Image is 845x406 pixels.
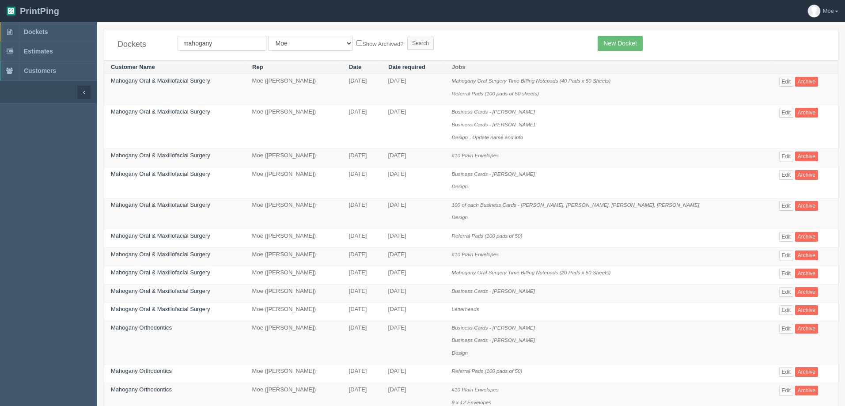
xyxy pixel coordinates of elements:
[795,305,818,315] a: Archive
[382,266,445,285] td: [DATE]
[342,149,382,167] td: [DATE]
[382,303,445,321] td: [DATE]
[342,247,382,266] td: [DATE]
[24,28,48,35] span: Dockets
[111,324,172,331] a: Mahogany Orthodontics
[795,324,818,334] a: Archive
[779,386,794,395] a: Edit
[779,232,794,242] a: Edit
[795,367,818,377] a: Archive
[382,74,445,105] td: [DATE]
[795,170,818,180] a: Archive
[452,183,468,189] i: Design
[452,78,611,83] i: Mahogany Oral Surgery Time Billing Notepads (40 Pads x 50 Sheets)
[795,77,818,87] a: Archive
[342,74,382,105] td: [DATE]
[452,152,499,158] i: #10 Plain Envelopes
[246,266,342,285] td: Moe ([PERSON_NAME])
[598,36,642,51] a: New Docket
[382,229,445,247] td: [DATE]
[382,364,445,383] td: [DATE]
[808,5,820,17] img: avatar_default-7531ab5dedf162e01f1e0bb0964e6a185e93c5c22dfe317fb01d7f8cd2b1632c.jpg
[246,198,342,229] td: Moe ([PERSON_NAME])
[445,60,773,74] th: Jobs
[111,306,210,312] a: Mahogany Oral & Maxillofacial Surgery
[246,364,342,383] td: Moe ([PERSON_NAME])
[349,64,361,70] a: Date
[342,303,382,321] td: [DATE]
[452,325,535,330] i: Business Cards - [PERSON_NAME]
[7,7,15,15] img: logo-3e63b451c926e2ac314895c53de4908e5d424f24456219fb08d385ab2e579770.png
[407,37,434,50] input: Search
[356,38,403,49] label: Show Archived?
[246,149,342,167] td: Moe ([PERSON_NAME])
[342,266,382,285] td: [DATE]
[795,250,818,260] a: Archive
[382,198,445,229] td: [DATE]
[246,303,342,321] td: Moe ([PERSON_NAME])
[779,77,794,87] a: Edit
[779,250,794,260] a: Edit
[246,247,342,266] td: Moe ([PERSON_NAME])
[452,399,492,405] i: 9 x 12 Envelopes
[111,386,172,393] a: Mahogany Orthodontics
[111,201,210,208] a: Mahogany Oral & Maxillofacial Surgery
[111,251,210,258] a: Mahogany Oral & Maxillofacial Surgery
[342,321,382,364] td: [DATE]
[452,269,611,275] i: Mahogany Oral Surgery Time Billing Notepads (20 Pads x 50 Sheets)
[342,229,382,247] td: [DATE]
[252,64,263,70] a: Rep
[779,287,794,297] a: Edit
[342,167,382,198] td: [DATE]
[111,77,210,84] a: Mahogany Oral & Maxillofacial Surgery
[111,232,210,239] a: Mahogany Oral & Maxillofacial Surgery
[382,105,445,149] td: [DATE]
[452,233,523,239] i: Referral Pads (100 pads of 50)
[246,74,342,105] td: Moe ([PERSON_NAME])
[111,152,210,159] a: Mahogany Oral & Maxillofacial Surgery
[388,64,425,70] a: Date required
[111,368,172,374] a: Mahogany Orthodontics
[342,105,382,149] td: [DATE]
[452,251,499,257] i: #10 Plain Envelopes
[24,48,53,55] span: Estimates
[382,284,445,303] td: [DATE]
[111,64,155,70] a: Customer Name
[452,368,523,374] i: Referral Pads (100 pads of 50)
[452,91,539,96] i: Referral Pads (100 pads of 50 sheets)
[342,198,382,229] td: [DATE]
[795,152,818,161] a: Archive
[452,387,499,392] i: #10 Plain Envelopes
[452,202,700,208] i: 100 of each Business Cards - [PERSON_NAME], [PERSON_NAME], [PERSON_NAME], [PERSON_NAME]
[382,247,445,266] td: [DATE]
[452,288,535,294] i: Business Cards - [PERSON_NAME]
[111,288,210,294] a: Mahogany Oral & Maxillofacial Surgery
[382,167,445,198] td: [DATE]
[795,386,818,395] a: Archive
[356,40,362,46] input: Show Archived?
[111,108,210,115] a: Mahogany Oral & Maxillofacial Surgery
[246,105,342,149] td: Moe ([PERSON_NAME])
[779,152,794,161] a: Edit
[24,67,56,74] span: Customers
[452,214,468,220] i: Design
[795,232,818,242] a: Archive
[452,134,523,140] i: Design - Update name and info
[452,337,535,343] i: Business Cards - [PERSON_NAME]
[452,171,535,177] i: Business Cards - [PERSON_NAME]
[246,284,342,303] td: Moe ([PERSON_NAME])
[246,321,342,364] td: Moe ([PERSON_NAME])
[452,109,535,114] i: Business Cards - [PERSON_NAME]
[795,269,818,278] a: Archive
[342,364,382,383] td: [DATE]
[342,284,382,303] td: [DATE]
[779,305,794,315] a: Edit
[382,149,445,167] td: [DATE]
[795,201,818,211] a: Archive
[795,108,818,118] a: Archive
[382,321,445,364] td: [DATE]
[246,167,342,198] td: Moe ([PERSON_NAME])
[779,170,794,180] a: Edit
[779,201,794,211] a: Edit
[795,287,818,297] a: Archive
